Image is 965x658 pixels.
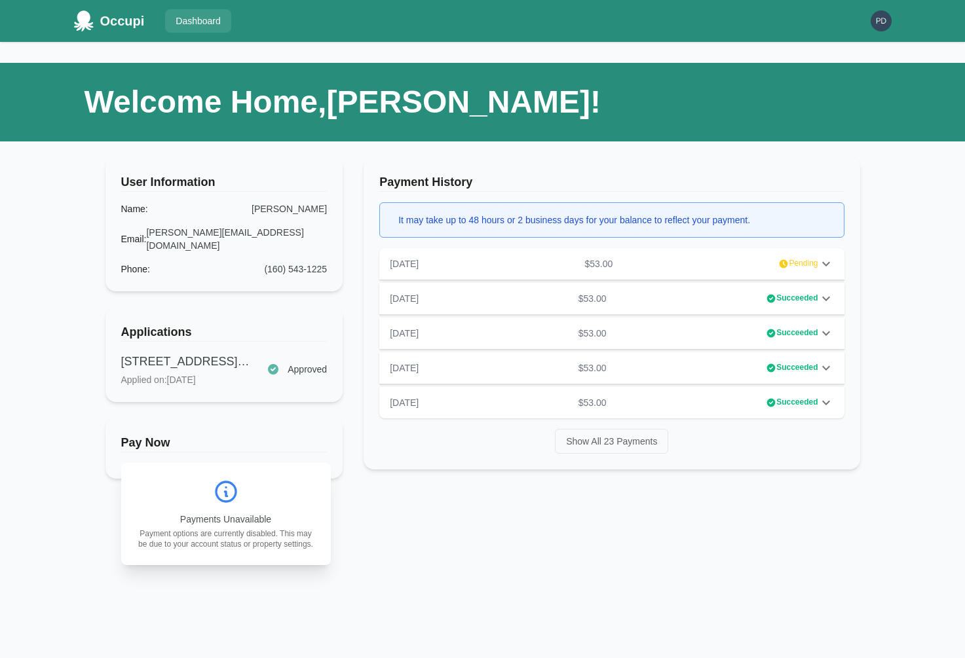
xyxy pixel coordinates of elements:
p: [DATE] [390,396,419,409]
h3: Payment History [379,173,844,192]
div: (160) 543-1225 [264,263,327,276]
span: Succeeded [776,396,818,409]
h1: Welcome Home, [PERSON_NAME] ! [85,84,601,120]
img: d1218e091065128e5c92f6d618d6b635 [871,10,892,31]
div: It may take up to 48 hours or 2 business days for your balance to reflect your payment. [398,213,750,227]
span: Succeeded [776,327,818,340]
div: Phone : [121,263,150,276]
h3: Pay Now [121,433,328,452]
p: Payment options are currently disabled. This may be due to your account status or property settings. [137,528,315,549]
p: [STREET_ADDRESS][PERSON_NAME] [121,352,252,371]
span: Pending [789,257,818,270]
p: [DATE] [390,327,419,340]
p: Payments Unavailable [137,513,315,526]
div: [DATE]$53.00Succeeded [379,352,844,384]
div: Email : [121,232,147,246]
span: Succeeded [776,361,818,375]
p: $53.00 [573,361,612,375]
div: [DATE]$53.00Succeeded [379,387,844,418]
div: [DATE]$53.00Pending [379,248,844,280]
p: $53.00 [573,327,612,340]
h3: Applications [121,323,328,342]
div: [PERSON_NAME][EMAIL_ADDRESS][DOMAIN_NAME] [146,226,327,252]
p: [DATE] [390,361,419,375]
p: [DATE] [390,292,419,305]
p: Applied on: [DATE] [121,373,252,386]
div: Occupi [100,10,145,31]
div: [DATE]$53.00Succeeded [379,283,844,314]
button: Show All 23 Payments [555,429,668,454]
div: [DATE]$53.00Succeeded [379,318,844,349]
p: Dashboard [176,14,221,27]
p: $53.00 [573,292,612,305]
span: Succeeded [776,292,818,305]
a: Dashboard [165,9,231,33]
div: [PERSON_NAME] [252,202,327,215]
p: $53.00 [579,257,618,270]
div: Name : [121,202,148,215]
p: [DATE] [390,257,419,270]
span: Approved [288,363,327,376]
p: $53.00 [573,396,612,409]
h3: User Information [121,173,328,192]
